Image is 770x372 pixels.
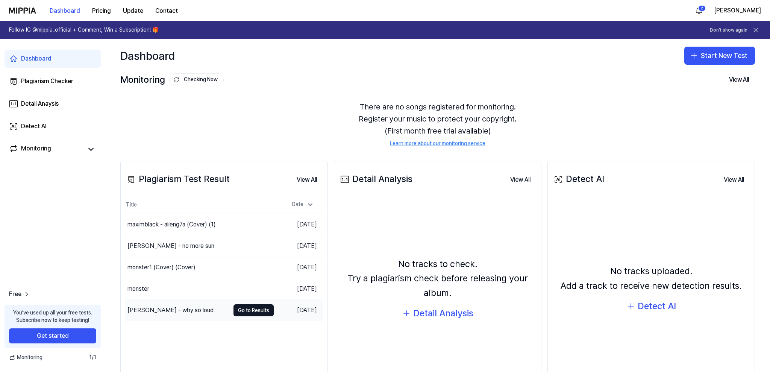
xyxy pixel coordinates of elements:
button: Pricing [86,3,117,18]
button: Update [117,3,149,18]
div: Detect AI [552,172,604,186]
img: logo [9,8,36,14]
button: Detect AI [626,299,676,313]
div: Dashboard [120,47,175,65]
div: No tracks to check. Try a plagiarism check before releasing your album. [339,257,537,300]
a: Learn more about our monitoring service [390,140,485,147]
a: Plagiarism Checker [5,72,101,90]
div: Detail Analysis [339,172,412,186]
button: 알림2 [693,5,705,17]
a: Detail Anaysis [5,95,101,113]
a: View All [291,172,323,187]
div: No tracks uploaded. Add a track to receive new detection results. [561,264,742,293]
td: [DATE] [274,235,323,257]
img: 알림 [694,6,703,15]
h1: Follow IG @mippia_official + Comment, Win a Subscription! 🎁 [9,26,159,34]
button: Start New Test [684,47,755,65]
a: Monitoring [9,144,83,155]
div: Detect AI [21,122,47,131]
div: 2 [698,5,706,11]
a: Dashboard [5,50,101,68]
div: Plagiarism Checker [21,77,73,86]
span: Free [9,290,21,299]
button: Checking Now [169,73,224,86]
div: monster1 (Cover) (Cover) [127,263,196,272]
div: Plagiarism Test Result [125,172,230,186]
a: Update [117,0,149,21]
button: Dashboard [44,3,86,18]
button: Detail Analysis [402,306,473,320]
a: Free [9,290,30,299]
button: View All [718,172,750,187]
div: Date [289,199,317,211]
button: Get started [9,328,96,343]
a: Detect AI [5,117,101,135]
div: Detail Analysis [413,306,473,320]
th: Title [125,196,274,214]
td: [DATE] [274,257,323,278]
div: monster [127,284,149,293]
a: View All [718,172,750,187]
button: Contact [149,3,184,18]
button: View All [504,172,537,187]
div: Monitoring [21,144,51,155]
button: Go to Results [233,304,274,316]
button: View All [723,72,755,87]
button: View All [291,172,323,187]
td: [DATE] [274,300,323,321]
div: You’ve used up all your free tests. Subscribe now to keep testing! [13,309,92,324]
button: [PERSON_NAME] [714,6,761,15]
div: [PERSON_NAME] - why so loud [127,306,214,315]
a: View All [504,172,537,187]
div: There are no songs registered for monitoring. Register your music to protect your copyright. (Fir... [120,92,755,156]
span: Monitoring [9,354,42,361]
div: maximblack - alieng7a (Cover) (1) [127,220,216,229]
td: [DATE] [274,214,323,235]
div: Detect AI [638,299,676,313]
div: Monitoring [120,73,224,87]
div: [PERSON_NAME] - no more sun [127,241,214,251]
div: Detail Anaysis [21,99,59,108]
button: Don't show again [710,27,747,33]
div: Dashboard [21,54,52,63]
span: 1 / 1 [89,354,96,361]
td: [DATE] [274,278,323,300]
